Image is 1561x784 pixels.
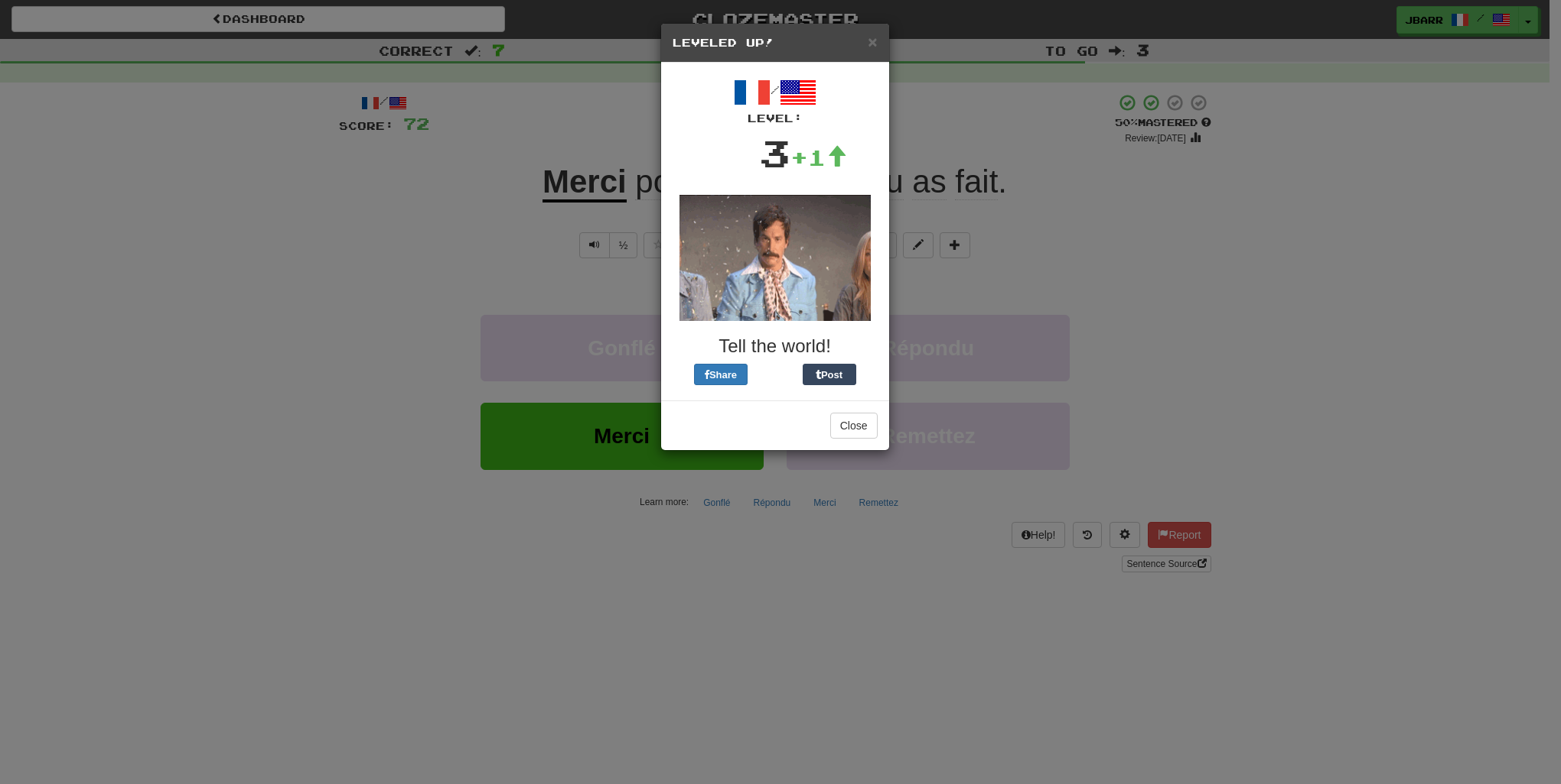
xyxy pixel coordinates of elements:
[759,126,790,180] div: 3
[673,111,878,126] div: Level:
[868,33,877,50] span: ×
[673,336,878,356] h3: Tell the world!
[748,364,803,385] iframe: X Post Button
[673,35,878,50] h5: Leveled Up!
[790,142,847,173] div: +1
[694,364,748,385] button: Share
[803,364,856,385] button: Post
[679,195,871,321] img: glitter-d35a814c05fa227b87dd154a45a5cc37aaecd56281fd9d9cd8133c9defbd597c.gif
[868,34,877,50] button: Close
[673,74,878,126] div: /
[830,413,878,439] button: Close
